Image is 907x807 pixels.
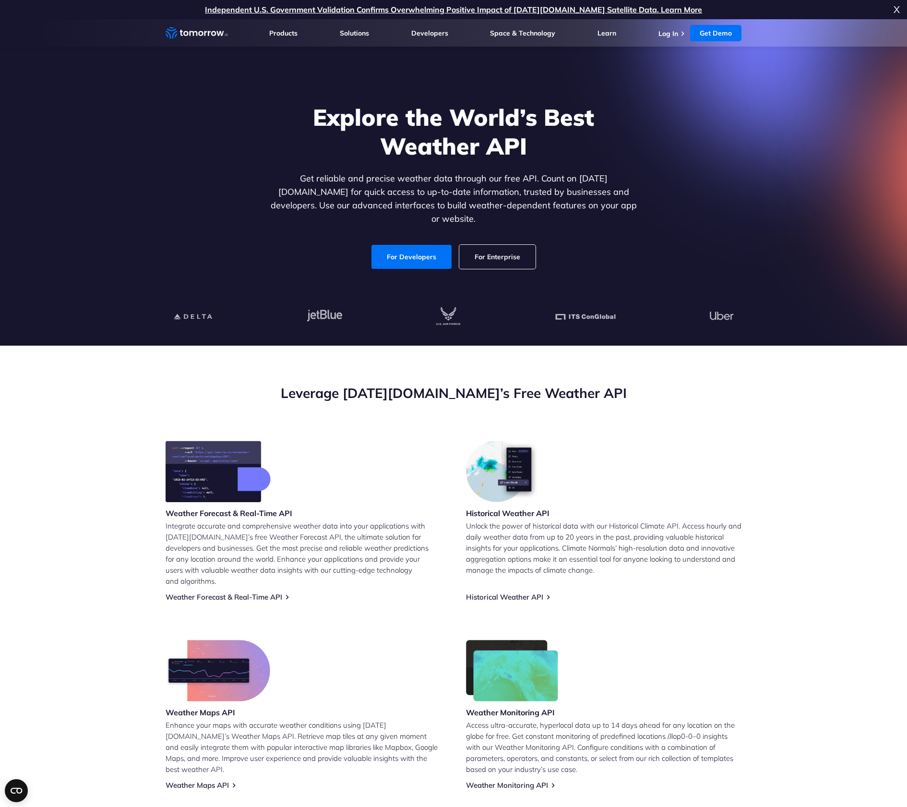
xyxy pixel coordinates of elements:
h2: Leverage [DATE][DOMAIN_NAME]’s Free Weather API [166,384,741,402]
a: Weather Monitoring API [466,781,548,790]
h3: Weather Maps API [166,707,270,718]
a: Space & Technology [490,29,555,37]
a: Get Demo [690,25,741,41]
p: Unlock the power of historical data with our Historical Climate API. Access hourly and daily weat... [466,520,741,576]
a: Historical Weather API [466,592,543,602]
h3: Weather Forecast & Real-Time API [166,508,292,518]
a: Log In [658,29,678,38]
a: Home link [166,26,228,40]
h1: Explore the World’s Best Weather API [268,103,639,160]
p: Get reliable and precise weather data through our free API. Count on [DATE][DOMAIN_NAME] for quic... [268,172,639,226]
p: Integrate accurate and comprehensive weather data into your applications with [DATE][DOMAIN_NAME]... [166,520,441,587]
p: Enhance your maps with accurate weather conditions using [DATE][DOMAIN_NAME]’s Weather Maps API. ... [166,720,441,775]
a: Weather Forecast & Real-Time API [166,592,282,602]
a: Independent U.S. Government Validation Confirms Overwhelming Positive Impact of [DATE][DOMAIN_NAM... [205,5,702,14]
a: Developers [411,29,448,37]
a: For Enterprise [459,245,536,269]
a: Learn [597,29,616,37]
a: Products [269,29,298,37]
a: Solutions [340,29,369,37]
p: Access ultra-accurate, hyperlocal data up to 14 days ahead for any location on the globe for free... [466,720,741,775]
a: For Developers [371,245,452,269]
button: Open CMP widget [5,779,28,802]
h3: Historical Weather API [466,508,549,518]
h3: Weather Monitoring API [466,707,558,718]
a: Weather Maps API [166,781,229,790]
